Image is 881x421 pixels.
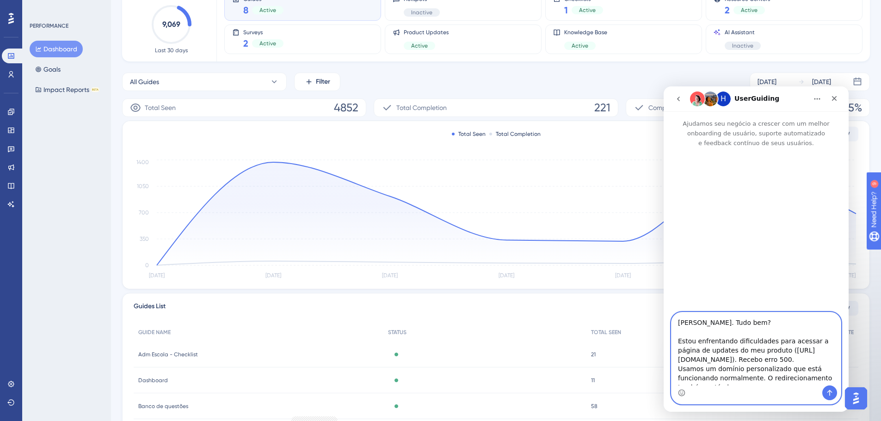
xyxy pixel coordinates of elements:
span: Adm Escola - Checklist [138,351,198,358]
span: Active [259,40,276,47]
button: Dashboard [30,41,83,57]
tspan: 700 [139,209,149,216]
span: STATUS [388,329,407,336]
tspan: 350 [140,236,149,242]
span: Inactive [732,42,753,49]
span: 1 [564,4,568,17]
span: Inactive [411,9,432,16]
span: Total Seen [145,102,176,113]
span: 58 [591,403,598,410]
div: 9 [64,5,67,12]
span: Product Updates [404,29,449,36]
span: All Guides [130,76,159,87]
span: Guides List [134,301,166,316]
tspan: [DATE] [840,272,856,279]
span: Active [741,6,758,14]
span: Active [572,42,588,49]
span: 2 [725,4,730,17]
span: Filter [316,76,330,87]
span: 21 [591,351,596,358]
div: PERFORMANCE [30,22,68,30]
span: Dashboard [138,377,168,384]
div: Total Seen [452,130,486,138]
span: 221 [594,100,610,115]
span: GUIDE NAME [138,329,171,336]
tspan: [DATE] [265,272,281,279]
div: [DATE] [812,76,831,87]
span: Banco de questões [138,403,188,410]
span: 2 [243,37,248,50]
button: All Guides [122,73,287,91]
span: 5% [848,100,862,115]
tspan: [DATE] [499,272,514,279]
span: Active [579,6,596,14]
tspan: 0 [145,262,149,268]
div: Total Completion [489,130,541,138]
tspan: [DATE] [149,272,165,279]
span: Need Help? [22,2,58,13]
tspan: [DATE] [382,272,398,279]
span: AI Assistant [725,29,761,36]
span: 4852 [334,100,358,115]
button: Filter [294,73,340,91]
span: 8 [243,4,248,17]
iframe: UserGuiding AI Assistant Launcher [842,384,870,412]
iframe: Intercom live chat [664,86,849,412]
div: BETA [91,87,99,92]
span: Last 30 days [155,47,188,54]
span: Completion Rate [648,102,698,113]
text: 9,069 [162,20,180,29]
span: 11 [591,377,595,384]
tspan: 1400 [136,159,149,165]
tspan: 1050 [137,183,149,189]
div: [DATE] [758,76,776,87]
span: Active [259,6,276,14]
span: Active [411,42,428,49]
button: Impact ReportsBETA [30,81,105,98]
span: Total Completion [396,102,447,113]
span: Knowledge Base [564,29,607,36]
span: Surveys [243,29,283,35]
tspan: [DATE] [615,272,631,279]
button: Goals [30,61,66,78]
span: TOTAL SEEN [591,329,621,336]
